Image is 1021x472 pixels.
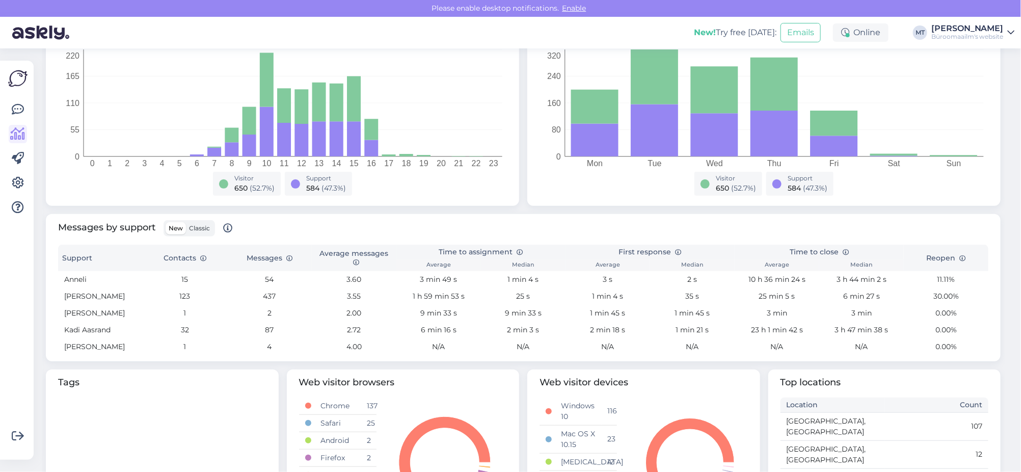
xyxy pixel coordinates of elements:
[280,159,289,168] tspan: 11
[788,183,801,193] span: 584
[66,72,79,81] tspan: 165
[489,159,498,168] tspan: 23
[547,72,561,81] tspan: 240
[913,25,927,40] div: MT
[314,159,324,168] tspan: 13
[904,322,988,338] td: 0.00%
[566,271,650,288] td: 3 s
[566,259,650,271] th: Average
[947,159,961,168] tspan: Sun
[361,449,376,466] td: 2
[650,259,735,271] th: Median
[884,398,988,413] th: Count
[227,305,312,322] td: 2
[312,338,396,355] td: 4.00
[694,28,716,37] b: New!
[396,305,481,322] td: 9 min 33 s
[212,159,217,168] tspan: 7
[706,159,723,168] tspan: Wed
[396,338,481,355] td: N/A
[66,99,79,108] tspan: 110
[904,305,988,322] td: 0.00%
[125,159,129,168] tspan: 2
[884,412,988,440] td: 107
[694,27,776,39] div: Try free [DATE]:
[566,305,650,322] td: 1 min 45 s
[904,338,988,355] td: 0.00%
[143,305,227,322] td: 1
[481,259,566,271] th: Median
[312,271,396,288] td: 3.60
[735,288,819,305] td: 25 min 5 s
[321,183,346,193] span: ( 47.3 %)
[419,159,428,168] tspan: 19
[547,99,561,108] tspan: 160
[566,245,735,259] th: First response
[819,305,904,322] td: 3 min
[555,425,601,453] td: Mac OS X 10.15
[472,159,481,168] tspan: 22
[735,271,819,288] td: 10 h 36 min 24 s
[314,449,361,466] td: Firefox
[312,305,396,322] td: 2.00
[716,174,756,183] div: Visitor
[648,159,662,168] tspan: Tue
[361,432,376,449] td: 2
[437,159,446,168] tspan: 20
[234,174,275,183] div: Visitor
[587,159,603,168] tspan: Mon
[227,245,312,271] th: Messages
[884,440,988,468] td: 12
[312,288,396,305] td: 3.55
[299,376,507,389] span: Web visitor browsers
[781,398,884,413] th: Location
[314,432,361,449] td: Android
[361,398,376,415] td: 137
[58,220,232,237] span: Messages by support
[367,159,376,168] tspan: 16
[735,322,819,338] td: 23 h 1 min 42 s
[350,159,359,168] tspan: 15
[559,4,589,13] span: Enable
[143,288,227,305] td: 123
[332,159,341,168] tspan: 14
[227,271,312,288] td: 54
[481,322,566,338] td: 2 min 3 s
[189,224,210,232] span: Classic
[819,288,904,305] td: 6 min 27 s
[262,159,272,168] tspan: 10
[70,125,79,134] tspan: 55
[247,159,252,168] tspan: 9
[781,440,884,468] td: [GEOGRAPHIC_DATA], [GEOGRAPHIC_DATA]
[384,159,393,168] tspan: 17
[650,322,735,338] td: 1 min 21 s
[58,245,143,271] th: Support
[143,271,227,288] td: 15
[143,322,227,338] td: 32
[481,271,566,288] td: 1 min 4 s
[602,398,617,426] td: 116
[566,338,650,355] td: N/A
[833,23,889,42] div: Online
[931,24,1015,41] a: [PERSON_NAME]Büroomaailm's website
[481,305,566,322] td: 9 min 33 s
[566,288,650,305] td: 1 min 4 s
[767,159,782,168] tspan: Thu
[540,376,748,389] span: Web visitor devices
[169,224,183,232] span: New
[108,159,112,168] tspan: 1
[819,338,904,355] td: N/A
[735,245,904,259] th: Time to close
[481,338,566,355] td: N/A
[312,322,396,338] td: 2.72
[396,288,481,305] td: 1 h 59 min 53 s
[904,288,988,305] td: 30.00%
[396,259,481,271] th: Average
[904,245,988,271] th: Reopen
[650,305,735,322] td: 1 min 45 s
[314,414,361,432] td: Safari
[58,305,143,322] td: [PERSON_NAME]
[306,174,346,183] div: Support
[650,338,735,355] td: N/A
[555,453,601,470] td: [MEDICAL_DATA]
